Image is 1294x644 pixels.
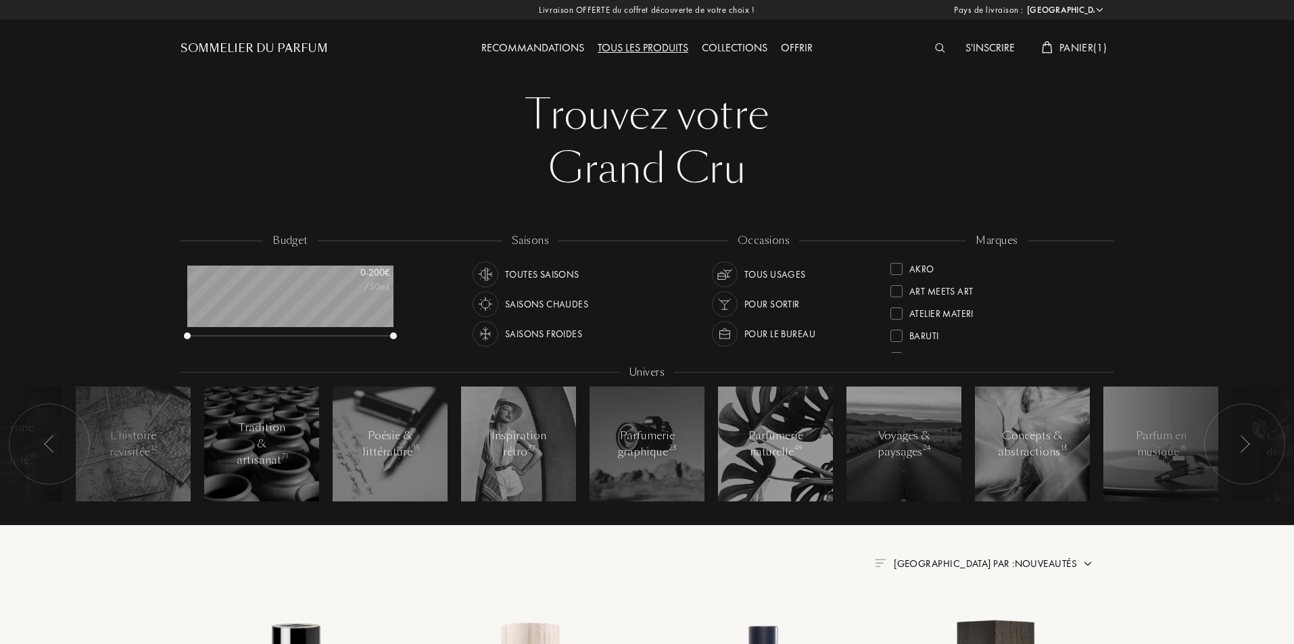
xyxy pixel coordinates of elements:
div: Offrir [774,40,819,57]
div: Pour le bureau [744,321,815,347]
div: Poésie & littérature [362,428,419,460]
span: 23 [669,443,677,453]
div: Trouvez votre [191,88,1103,142]
span: Panier ( 1 ) [1059,41,1107,55]
span: 71 [282,451,288,461]
div: Tous les produits [591,40,695,57]
img: usage_season_average_white.svg [476,265,495,284]
img: arr_left.svg [1239,435,1250,453]
a: Tous les produits [591,41,695,55]
div: budget [263,233,318,249]
div: Tradition & artisanat [233,420,291,468]
div: Art Meets Art [909,280,973,298]
span: 13 [1061,443,1068,453]
img: filter_by.png [875,559,886,567]
img: arrow.png [1082,558,1093,569]
img: search_icn_white.svg [935,43,945,53]
div: occasions [728,233,799,249]
div: Baruti [909,324,939,343]
img: arr_left.svg [44,435,55,453]
a: Sommelier du Parfum [181,41,328,57]
div: Tous usages [744,262,806,287]
div: Binet-Papillon [909,347,976,365]
div: Grand Cru [191,142,1103,196]
div: Concepts & abstractions [998,428,1067,460]
div: Saisons froides [505,321,582,347]
div: Saisons chaudes [505,291,588,317]
a: Recommandations [475,41,591,55]
a: Offrir [774,41,819,55]
img: usage_season_hot_white.svg [476,295,495,314]
img: usage_season_cold_white.svg [476,324,495,343]
div: Recommandations [475,40,591,57]
span: 24 [923,443,931,453]
div: Atelier Materi [909,302,974,320]
div: Toutes saisons [505,262,579,287]
img: usage_occasion_work_white.svg [715,324,734,343]
span: 37 [528,443,535,453]
span: 49 [794,443,802,453]
div: 0 - 200 € [322,266,390,280]
span: [GEOGRAPHIC_DATA] par : Nouveautés [894,557,1077,570]
div: Collections [695,40,774,57]
img: usage_occasion_all_white.svg [715,265,734,284]
div: Akro [909,257,934,276]
a: Collections [695,41,774,55]
div: Voyages & paysages [876,428,933,460]
span: Pays de livraison : [954,3,1024,17]
div: Parfumerie naturelle [747,428,805,460]
a: S'inscrire [959,41,1022,55]
span: 15 [413,443,419,453]
div: Pour sortir [744,291,800,317]
img: usage_occasion_party_white.svg [715,295,734,314]
div: marques [966,233,1027,249]
div: /50mL [322,280,390,294]
div: Parfumerie graphique [618,428,676,460]
img: cart_white.svg [1042,41,1053,53]
div: Inspiration rétro [490,428,548,460]
div: Univers [620,365,674,380]
div: S'inscrire [959,40,1022,57]
div: saisons [502,233,558,249]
